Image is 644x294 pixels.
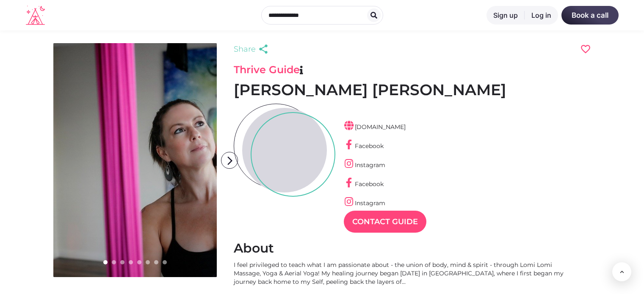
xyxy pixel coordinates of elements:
[234,43,256,55] span: Share
[221,152,238,169] i: arrow_forward_ios
[525,6,558,25] a: Log in
[344,180,384,188] a: Facebook
[234,240,591,256] h2: About
[234,261,564,286] div: I feel privileged to teach what I am passionate about - the union of body, mind & spirit - throug...
[344,142,384,150] a: Facebook
[234,80,591,99] h1: [PERSON_NAME] [PERSON_NAME]
[486,6,525,25] a: Sign up
[344,161,385,169] a: Instagram
[344,123,406,131] a: [DOMAIN_NAME]
[234,63,591,76] h3: Thrive Guide
[344,211,426,233] a: Contact Guide
[344,199,385,207] a: Instagram
[561,6,619,25] a: Book a call
[234,43,271,55] a: Share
